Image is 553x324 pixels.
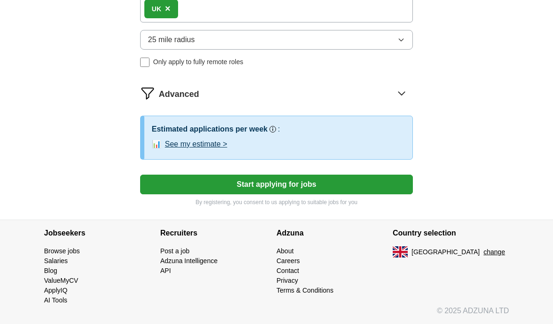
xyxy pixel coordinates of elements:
[393,220,509,246] h4: Country selection
[140,175,413,194] button: Start applying for jobs
[44,296,67,304] a: AI Tools
[160,247,189,255] a: Post a job
[148,34,195,45] span: 25 mile radius
[159,88,199,101] span: Advanced
[44,247,80,255] a: Browse jobs
[153,57,243,67] span: Only apply to fully remote roles
[393,246,408,258] img: UK flag
[44,257,68,265] a: Salaries
[276,267,299,274] a: Contact
[276,247,294,255] a: About
[411,247,480,257] span: [GEOGRAPHIC_DATA]
[160,257,217,265] a: Adzuna Intelligence
[152,4,161,14] div: UK
[276,287,333,294] a: Terms & Conditions
[140,198,413,206] p: By registering, you consent to us applying to suitable jobs for you
[276,277,298,284] a: Privacy
[44,287,67,294] a: ApplyIQ
[165,3,171,14] span: ×
[140,30,413,50] button: 25 mile radius
[160,267,171,274] a: API
[165,2,171,16] button: ×
[484,247,505,257] button: change
[165,139,227,150] button: See my estimate >
[44,267,57,274] a: Blog
[140,86,155,101] img: filter
[37,305,516,324] div: © 2025 ADZUNA LTD
[44,277,78,284] a: ValueMyCV
[276,257,300,265] a: Careers
[140,58,149,67] input: Only apply to fully remote roles
[152,139,161,150] span: 📊
[152,124,268,135] h3: Estimated applications per week
[278,124,280,135] h3: :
